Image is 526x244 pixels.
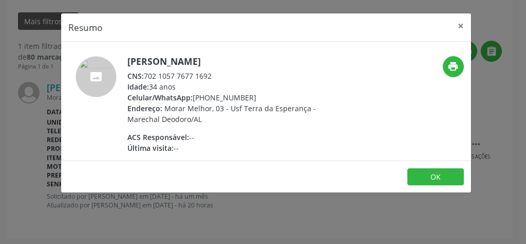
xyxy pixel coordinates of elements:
[68,21,103,34] h5: Resumo
[407,168,464,186] button: OK
[127,93,193,102] span: Celular/WhatsApp:
[127,143,174,153] span: Última visita:
[450,13,471,39] button: Close
[127,56,327,67] h5: [PERSON_NAME]
[127,81,327,92] div: 34 anos
[127,132,189,142] span: ACS Responsável:
[76,56,117,97] img: accompaniment
[443,56,464,77] button: print
[127,92,327,103] div: [PHONE_NUMBER]
[127,103,316,124] span: Morar Melhor, 03 - Usf Terra da Esperança - Marechal Deodoro/AL
[127,82,149,92] span: Idade:
[127,143,327,153] div: --
[127,71,327,81] div: 702 1057 7677 1692
[127,71,144,81] span: CNS:
[447,61,459,72] i: print
[127,103,162,113] span: Endereço:
[127,132,327,143] div: --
